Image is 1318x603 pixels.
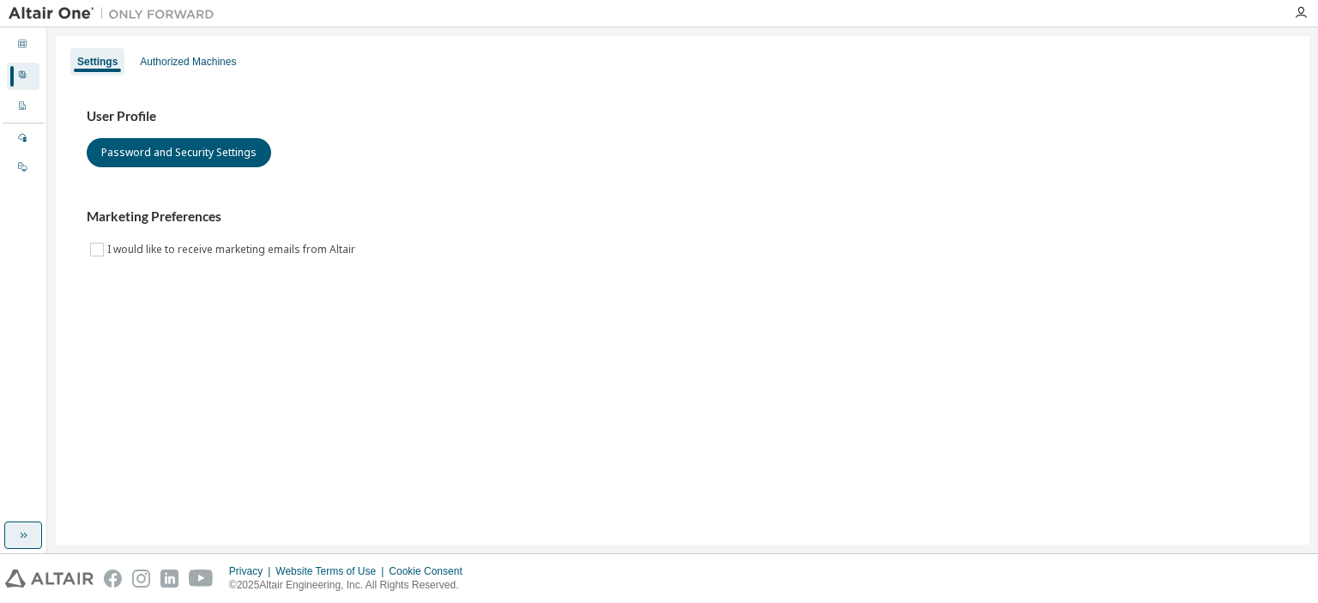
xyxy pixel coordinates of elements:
button: Password and Security Settings [87,138,271,167]
label: I would like to receive marketing emails from Altair [107,239,359,260]
img: instagram.svg [132,570,150,588]
div: Privacy [229,564,275,578]
img: Altair One [9,5,223,22]
p: © 2025 Altair Engineering, Inc. All Rights Reserved. [229,578,473,593]
img: altair_logo.svg [5,570,94,588]
h3: User Profile [87,108,1279,125]
div: Dashboard [7,32,39,59]
div: Cookie Consent [389,564,472,578]
div: Managed [7,125,39,153]
h3: Marketing Preferences [87,208,1279,226]
div: On Prem [7,154,39,182]
img: linkedin.svg [160,570,178,588]
div: Company Profile [7,93,39,121]
div: Settings [77,55,118,69]
div: Website Terms of Use [275,564,389,578]
img: youtube.svg [189,570,214,588]
img: facebook.svg [104,570,122,588]
div: Authorized Machines [140,55,236,69]
div: User Profile [7,63,39,90]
